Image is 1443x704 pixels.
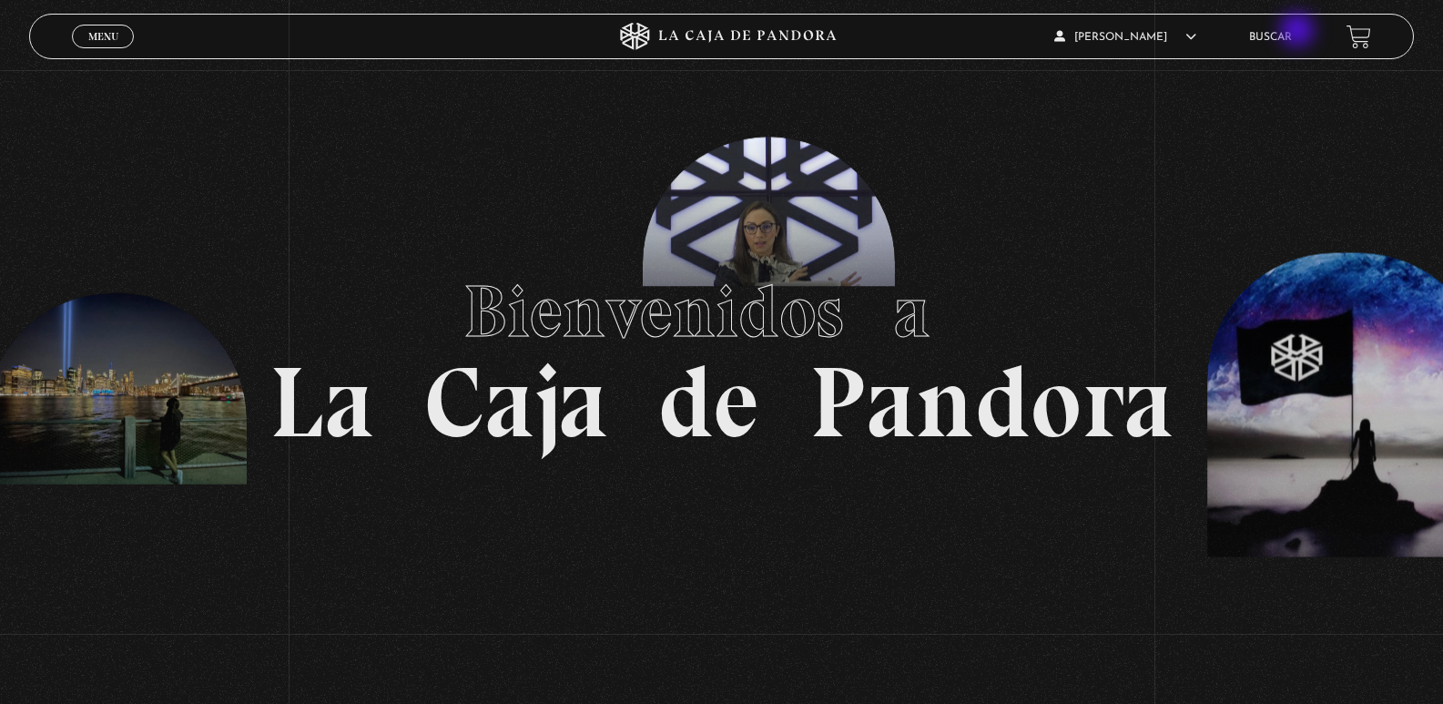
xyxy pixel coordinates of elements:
[82,46,125,59] span: Cerrar
[1346,25,1371,49] a: View your shopping cart
[269,252,1174,453] h1: La Caja de Pandora
[1054,32,1196,43] span: [PERSON_NAME]
[463,268,981,355] span: Bienvenidos a
[1249,32,1292,43] a: Buscar
[88,31,118,42] span: Menu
